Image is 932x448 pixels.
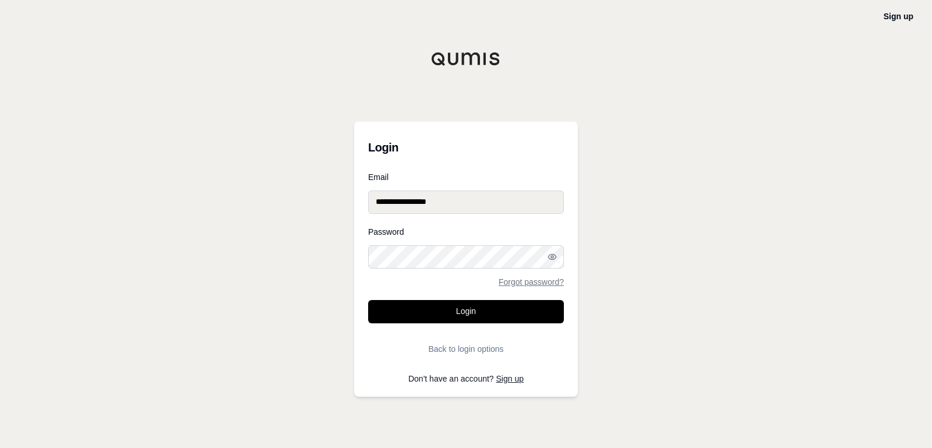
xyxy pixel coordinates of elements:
[884,12,913,21] a: Sign up
[368,337,564,361] button: Back to login options
[368,228,564,236] label: Password
[496,374,524,383] a: Sign up
[368,173,564,181] label: Email
[431,52,501,66] img: Qumis
[368,300,564,323] button: Login
[368,375,564,383] p: Don't have an account?
[368,136,564,159] h3: Login
[499,278,564,286] a: Forgot password?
